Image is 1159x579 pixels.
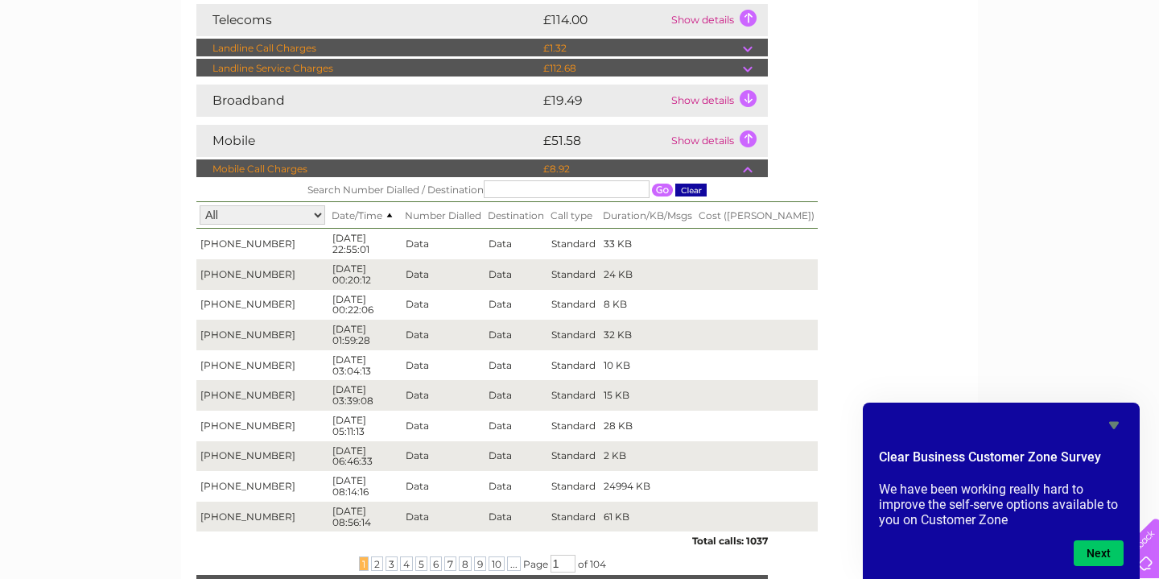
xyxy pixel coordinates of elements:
button: Hide survey [1104,416,1124,435]
a: Energy [916,68,951,81]
span: 8 [459,556,472,571]
td: Standard [547,502,600,532]
a: Telecoms [961,68,1009,81]
span: Destination [488,209,544,221]
td: Data [485,411,547,441]
span: Call type [551,209,592,221]
td: Data [485,350,547,381]
td: 15 KB [600,380,695,411]
td: [DATE] 03:04:13 [328,350,402,381]
td: Data [485,471,547,502]
td: Standard [547,411,600,441]
td: Mobile Call Charges [196,159,539,179]
span: 5 [415,556,427,571]
td: 33 KB [600,229,695,259]
td: Standard [547,229,600,259]
td: [PHONE_NUMBER] [196,411,328,441]
td: Data [485,320,547,350]
td: [DATE] 00:22:06 [328,290,402,321]
td: £114.00 [539,4,667,36]
td: [PHONE_NUMBER] [196,350,328,381]
img: logo.png [40,42,122,91]
span: Date/Time [332,209,398,221]
td: [DATE] 08:14:16 [328,471,402,502]
td: 8 KB [600,290,695,321]
span: 7 [444,556,456,571]
a: Log out [1106,68,1144,81]
td: £51.58 [539,125,667,157]
a: Contact [1052,68,1091,81]
td: [DATE] 22:55:01 [328,229,402,259]
span: Duration/KB/Msgs [603,209,692,221]
td: Show details [667,85,768,117]
span: 4 [400,556,413,571]
td: £1.32 [539,39,743,58]
td: Standard [547,471,600,502]
span: Page [523,558,548,570]
td: Data [402,441,485,472]
td: Data [402,502,485,532]
td: Data [402,290,485,321]
td: [DATE] 01:59:28 [328,320,402,350]
span: of [578,558,588,570]
td: 24 KB [600,259,695,290]
td: Data [402,380,485,411]
td: £19.49 [539,85,667,117]
td: [PHONE_NUMBER] [196,290,328,321]
td: Data [402,229,485,259]
a: Blog [1019,68,1042,81]
td: 24994 KB [600,471,695,502]
td: Data [485,229,547,259]
td: Data [402,350,485,381]
span: 104 [590,558,606,570]
td: [PHONE_NUMBER] [196,259,328,290]
td: Data [485,290,547,321]
td: [PHONE_NUMBER] [196,471,328,502]
td: [PHONE_NUMBER] [196,320,328,350]
td: Telecoms [196,4,539,36]
span: ... [507,556,521,571]
span: 10 [489,556,505,571]
p: We have been working really hard to improve the self-serve options available to you on Customer Zone [879,482,1124,527]
span: 6 [430,556,442,571]
td: Show details [667,125,768,157]
td: Standard [547,320,600,350]
td: [DATE] 00:20:12 [328,259,402,290]
td: [PHONE_NUMBER] [196,229,328,259]
td: 32 KB [600,320,695,350]
td: Data [485,502,547,532]
td: £8.92 [539,159,743,179]
span: 1 [359,556,369,571]
span: 9 [474,556,486,571]
td: Data [402,320,485,350]
td: [DATE] 05:11:13 [328,411,402,441]
td: Data [402,259,485,290]
button: Next question [1074,540,1124,566]
td: Standard [547,259,600,290]
div: Total calls: 1037 [196,531,768,547]
td: 2 KB [600,441,695,472]
td: 28 KB [600,411,695,441]
div: Clear Business is a trading name of Verastar Limited (registered in [GEOGRAPHIC_DATA] No. 3667643... [200,9,961,78]
span: Cost ([PERSON_NAME]) [699,209,815,221]
td: [DATE] 06:46:33 [328,441,402,472]
td: Standard [547,441,600,472]
div: Clear Business Customer Zone Survey [879,416,1124,566]
td: Broadband [196,85,539,117]
td: Standard [547,380,600,411]
td: Show details [667,4,768,36]
td: Standard [547,290,600,321]
td: [DATE] 03:39:08 [328,380,402,411]
td: Data [402,411,485,441]
td: Mobile [196,125,539,157]
td: Standard [547,350,600,381]
td: Data [485,380,547,411]
td: 61 KB [600,502,695,532]
td: Data [485,259,547,290]
span: 2 [371,556,383,571]
td: Landline Call Charges [196,39,539,58]
h2: Clear Business Customer Zone Survey [879,448,1124,475]
td: [PHONE_NUMBER] [196,502,328,532]
a: 0333 014 3131 [856,8,967,28]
